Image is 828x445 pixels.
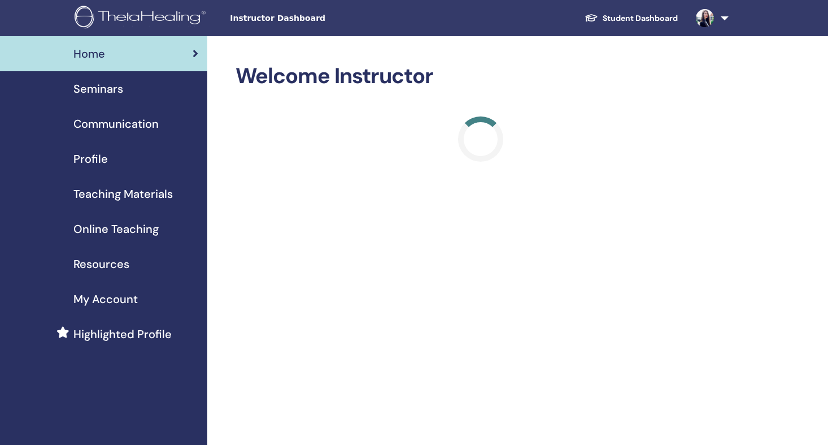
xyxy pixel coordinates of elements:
span: Highlighted Profile [73,326,172,343]
span: Online Teaching [73,221,159,237]
a: Student Dashboard [576,8,687,29]
img: default.jpg [696,9,714,27]
span: Instructor Dashboard [230,12,399,24]
span: Home [73,45,105,62]
span: Resources [73,256,129,273]
span: My Account [73,291,138,308]
img: graduation-cap-white.svg [585,13,598,23]
span: Seminars [73,80,123,97]
span: Profile [73,150,108,167]
span: Communication [73,115,159,132]
span: Teaching Materials [73,185,173,202]
img: logo.png [75,6,210,31]
h2: Welcome Instructor [236,63,727,89]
